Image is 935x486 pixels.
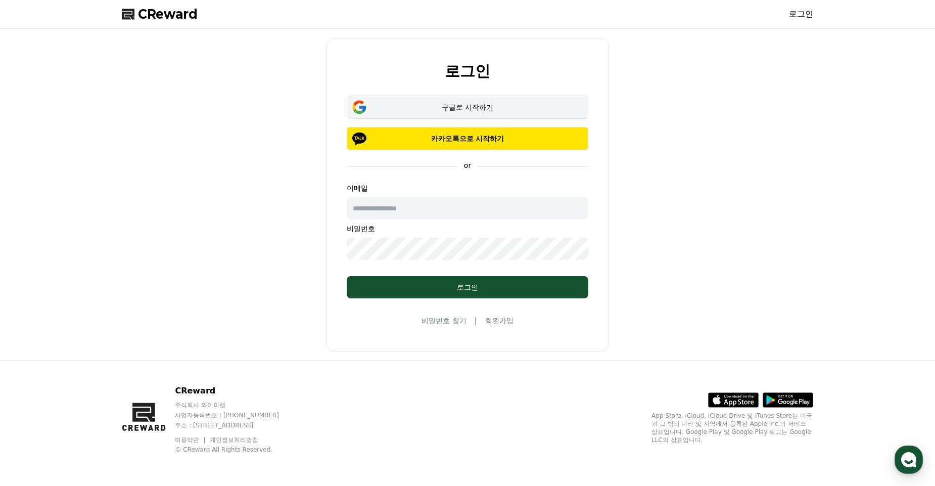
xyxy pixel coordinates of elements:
p: 사업자등록번호 : [PHONE_NUMBER] [175,411,298,419]
button: 로그인 [347,276,588,298]
a: 이용약관 [175,436,207,444]
p: or [458,160,477,170]
a: 회원가입 [485,316,513,326]
span: | [475,315,477,327]
span: 대화 [92,336,105,344]
span: 설정 [156,336,168,344]
p: App Store, iCloud, iCloud Drive 및 iTunes Store는 미국과 그 밖의 나라 및 지역에서 등록된 Apple Inc.의 서비스 상표입니다. Goo... [651,412,813,444]
p: CReward [175,385,298,397]
button: 카카오톡으로 시작하기 [347,127,588,150]
a: 홈 [3,321,67,346]
a: 대화 [67,321,130,346]
p: 주식회사 와이피랩 [175,401,298,409]
a: 로그인 [789,8,813,20]
a: CReward [122,6,198,22]
a: 개인정보처리방침 [210,436,258,444]
p: 비밀번호 [347,224,588,234]
span: CReward [138,6,198,22]
button: 구글로 시작하기 [347,96,588,119]
a: 설정 [130,321,194,346]
h2: 로그인 [445,63,490,79]
a: 비밀번호 찾기 [422,316,466,326]
div: 로그인 [367,282,568,292]
p: © CReward All Rights Reserved. [175,446,298,454]
div: 구글로 시작하기 [361,102,574,112]
span: 홈 [32,336,38,344]
p: 카카오톡으로 시작하기 [361,134,574,144]
p: 주소 : [STREET_ADDRESS] [175,421,298,429]
p: 이메일 [347,183,588,193]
